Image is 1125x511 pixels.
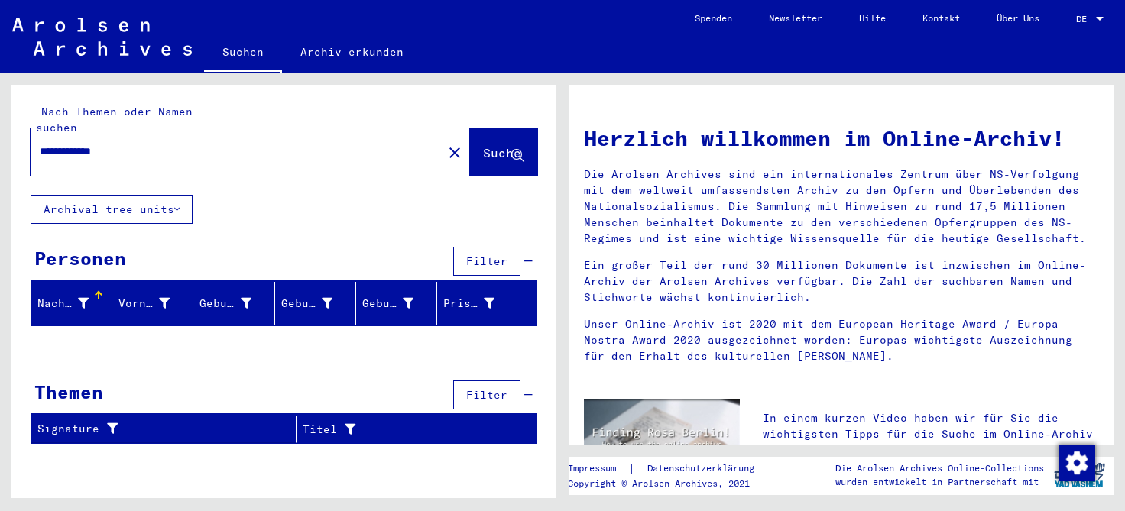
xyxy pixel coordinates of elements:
[439,137,470,167] button: Clear
[635,461,773,477] a: Datenschutzerklärung
[584,257,1098,306] p: Ein großer Teil der rund 30 Millionen Dokumente ist inzwischen im Online-Archiv der Arolsen Archi...
[835,475,1044,489] p: wurden entwickelt in Partnerschaft mit
[356,282,437,325] mat-header-cell: Geburtsdatum
[303,422,499,438] div: Titel
[37,296,89,312] div: Nachname
[568,461,628,477] a: Impressum
[303,417,518,441] div: Titel
[31,195,193,224] button: Archival tree units
[193,282,274,325] mat-header-cell: Geburtsname
[568,477,773,490] p: Copyright © Arolsen Archives, 2021
[466,388,507,402] span: Filter
[281,291,355,315] div: Geburt‏
[36,105,193,134] mat-label: Nach Themen oder Namen suchen
[34,244,126,272] div: Personen
[763,410,1098,458] p: In einem kurzen Video haben wir für Sie die wichtigsten Tipps für die Suche im Online-Archiv zusa...
[443,296,494,312] div: Prisoner #
[362,296,413,312] div: Geburtsdatum
[118,296,170,312] div: Vorname
[584,167,1098,247] p: Die Arolsen Archives sind ein internationales Zentrum über NS-Verfolgung mit dem weltweit umfasse...
[362,291,436,315] div: Geburtsdatum
[453,247,520,276] button: Filter
[37,421,277,437] div: Signature
[483,145,521,160] span: Suche
[37,417,296,441] div: Signature
[1051,456,1108,494] img: yv_logo.png
[584,316,1098,364] p: Unser Online-Archiv ist 2020 mit dem European Heritage Award / Europa Nostra Award 2020 ausgezeic...
[443,291,517,315] div: Prisoner #
[37,291,112,315] div: Nachname
[835,461,1044,475] p: Die Arolsen Archives Online-Collections
[204,34,282,73] a: Suchen
[199,296,251,312] div: Geburtsname
[275,282,356,325] mat-header-cell: Geburt‏
[1059,445,1095,481] img: Zustimmung ändern
[470,128,537,176] button: Suche
[584,399,740,484] img: video.jpg
[282,34,422,70] a: Archiv erkunden
[12,18,192,56] img: Arolsen_neg.svg
[446,144,464,162] mat-icon: close
[1076,14,1093,24] span: DE
[112,282,193,325] mat-header-cell: Vorname
[118,291,193,315] div: Vorname
[466,254,507,268] span: Filter
[31,282,112,325] mat-header-cell: Nachname
[437,282,536,325] mat-header-cell: Prisoner #
[584,122,1098,154] h1: Herzlich willkommen im Online-Archiv!
[453,380,520,409] button: Filter
[1058,444,1094,480] div: Zustimmung ändern
[199,291,274,315] div: Geburtsname
[281,296,332,312] div: Geburt‏
[568,461,773,477] div: |
[34,378,103,406] div: Themen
